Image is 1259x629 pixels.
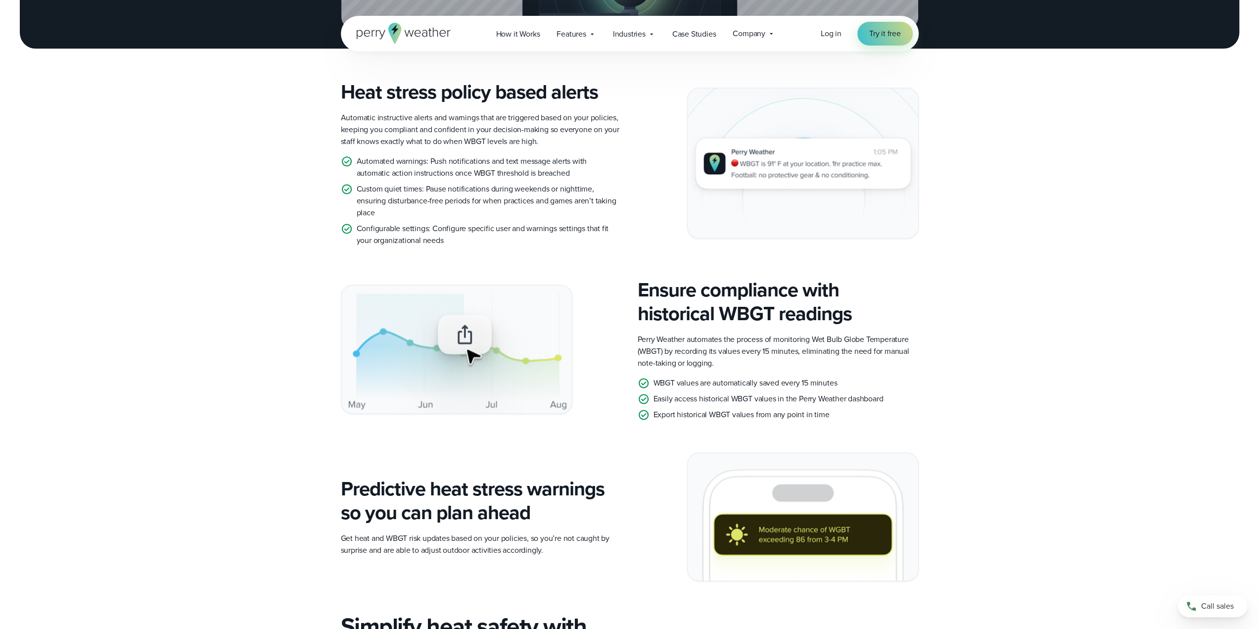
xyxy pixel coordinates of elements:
[664,24,725,44] a: Case Studies
[733,28,765,40] span: Company
[557,28,586,40] span: Features
[672,28,716,40] span: Case Studies
[488,24,549,44] a: How it Works
[357,223,622,246] p: Configurable settings: Configure specific user and warnings settings that fit your organizational...
[613,28,646,40] span: Industries
[341,112,622,147] p: Automatic instructive alerts and warnings that are triggered based on your policies, keeping you ...
[341,532,622,556] p: Get heat and WBGT risk updates based on your policies, so you’re not caught by surprise and are a...
[357,183,622,219] p: Custom quiet times: Pause notifications during weekends or nighttime, ensuring disturbance-free p...
[1178,595,1247,617] a: Call sales
[869,28,901,40] span: Try it free
[638,334,919,369] p: Perry Weather automates the process of monitoring Wet Bulb Globe Temperature (WBGT) by recording ...
[653,393,884,405] p: Easily access historical WBGT values in the Perry Weather dashboard
[653,409,830,421] p: Export historical WBGT values from any point in time
[821,28,841,40] a: Log in
[638,278,919,326] h3: Ensure compliance with historical WBGT readings
[341,477,622,525] h3: Predictive heat stress warnings so you can plan ahead
[821,28,841,39] span: Log in
[496,28,540,40] span: How it Works
[357,155,622,179] p: Automated warnings: Push notifications and text message alerts with automatic action instructions...
[857,22,913,46] a: Try it free
[653,377,838,389] p: WBGT values are automatically saved every 15 minutes
[341,80,622,104] h3: Heat stress policy based alerts
[1201,600,1234,612] span: Call sales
